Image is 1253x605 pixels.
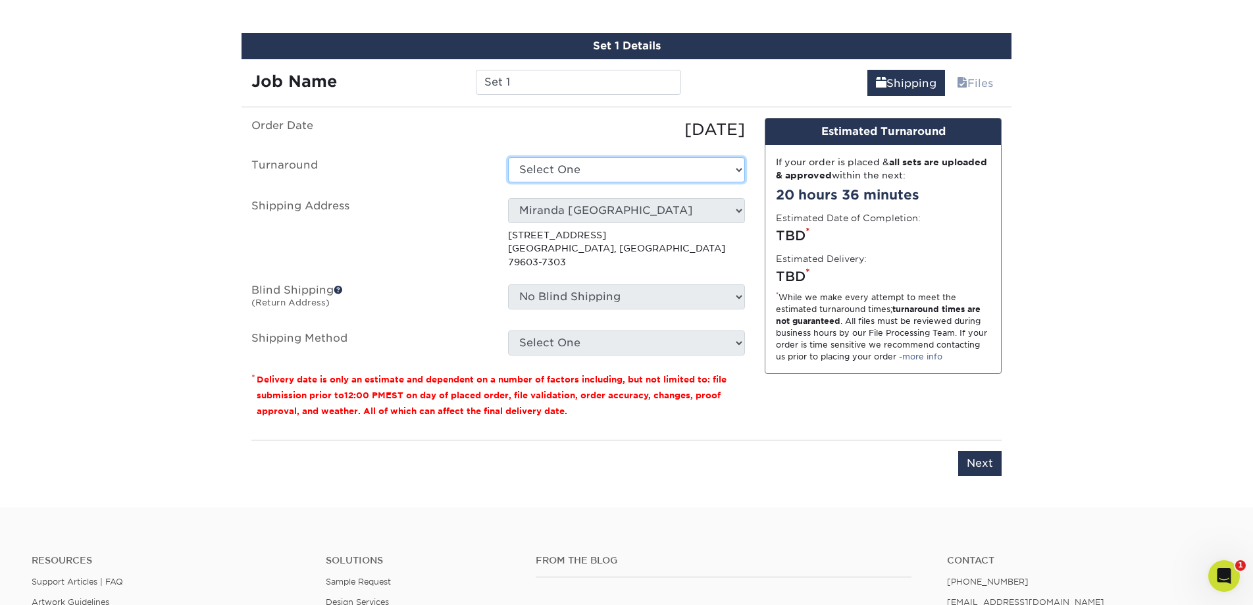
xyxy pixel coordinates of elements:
[242,330,498,355] label: Shipping Method
[498,118,755,142] div: [DATE]
[765,118,1001,145] div: Estimated Turnaround
[776,267,990,286] div: TBD
[242,157,498,182] label: Turnaround
[948,70,1002,96] a: Files
[958,451,1002,476] input: Next
[867,70,945,96] a: Shipping
[947,555,1221,566] a: Contact
[476,70,680,95] input: Enter a job name
[776,226,990,246] div: TBD
[257,375,727,416] small: Delivery date is only an estimate and dependent on a number of factors including, but not limited...
[251,298,330,307] small: (Return Address)
[776,292,990,363] div: While we make every attempt to meet the estimated turnaround times; . All files must be reviewed ...
[776,185,990,205] div: 20 hours 36 minutes
[1235,560,1246,571] span: 1
[876,77,886,90] span: shipping
[242,198,498,269] label: Shipping Address
[508,228,745,269] p: [STREET_ADDRESS] [GEOGRAPHIC_DATA], [GEOGRAPHIC_DATA] 79603-7303
[902,352,942,361] a: more info
[344,390,386,400] span: 12:00 PM
[776,304,981,326] strong: turnaround times are not guaranteed
[776,252,867,265] label: Estimated Delivery:
[536,555,911,566] h4: From the Blog
[251,72,337,91] strong: Job Name
[242,118,498,142] label: Order Date
[32,555,306,566] h4: Resources
[242,284,498,315] label: Blind Shipping
[947,577,1029,587] a: [PHONE_NUMBER]
[326,577,391,587] a: Sample Request
[776,155,990,182] div: If your order is placed & within the next:
[326,555,516,566] h4: Solutions
[1208,560,1240,592] iframe: Intercom live chat
[776,211,921,224] label: Estimated Date of Completion:
[957,77,967,90] span: files
[242,33,1011,59] div: Set 1 Details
